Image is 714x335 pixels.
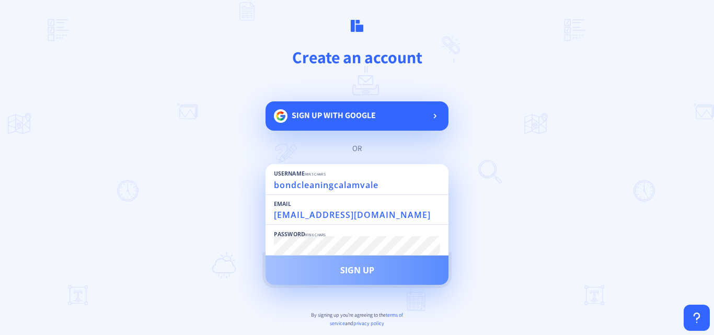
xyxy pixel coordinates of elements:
[274,109,287,123] img: google.svg
[351,20,363,32] img: logo.svg
[53,46,660,68] h1: Create an account
[292,110,376,121] span: Sign up with google
[340,266,374,274] span: Sign Up
[353,320,384,327] span: privacy policy
[276,143,438,154] div: or
[266,311,448,328] p: By signing up you're agreeing to the and
[266,256,448,285] button: Sign Up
